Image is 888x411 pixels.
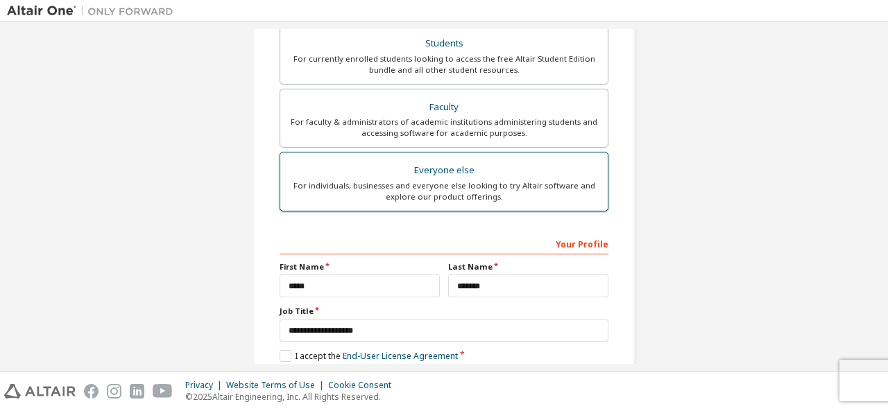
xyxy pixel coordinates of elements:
label: Last Name [448,261,608,272]
div: Your Profile [280,232,608,254]
a: End-User License Agreement [343,350,458,362]
div: Everyone else [289,161,599,180]
img: instagram.svg [107,384,121,399]
div: Faculty [289,98,599,117]
div: Cookie Consent [328,380,400,391]
label: I accept the [280,350,458,362]
div: For individuals, businesses and everyone else looking to try Altair software and explore our prod... [289,180,599,202]
div: For currently enrolled students looking to access the free Altair Student Edition bundle and all ... [289,53,599,76]
img: facebook.svg [84,384,99,399]
div: Privacy [185,380,226,391]
div: Students [289,34,599,53]
div: For faculty & administrators of academic institutions administering students and accessing softwa... [289,116,599,139]
label: First Name [280,261,440,272]
img: linkedin.svg [130,384,144,399]
img: altair_logo.svg [4,384,76,399]
img: youtube.svg [153,384,173,399]
img: Altair One [7,4,180,18]
p: © 2025 Altair Engineering, Inc. All Rights Reserved. [185,391,400,403]
div: Website Terms of Use [226,380,328,391]
label: Job Title [280,306,608,317]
